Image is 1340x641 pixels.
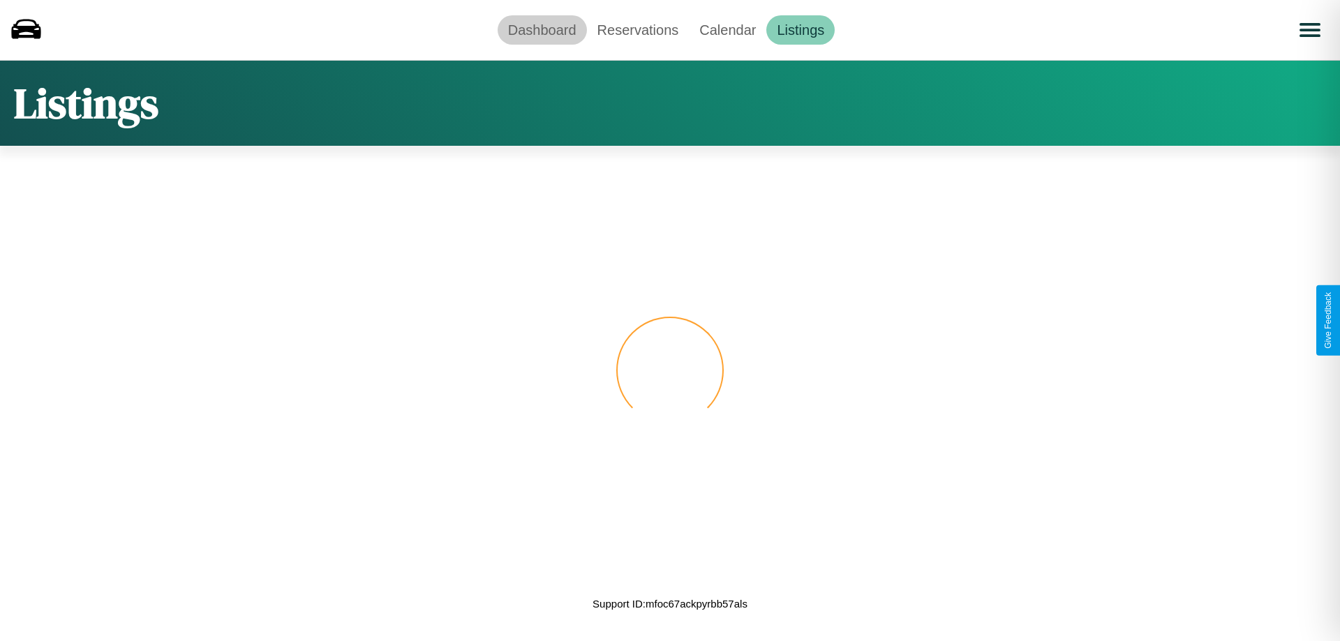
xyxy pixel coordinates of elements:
a: Calendar [689,15,766,45]
a: Dashboard [498,15,587,45]
h1: Listings [14,75,158,132]
div: Give Feedback [1323,292,1333,349]
a: Reservations [587,15,690,45]
p: Support ID: mfoc67ackpyrbb57als [593,594,747,613]
a: Listings [766,15,835,45]
button: Open menu [1290,10,1330,50]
